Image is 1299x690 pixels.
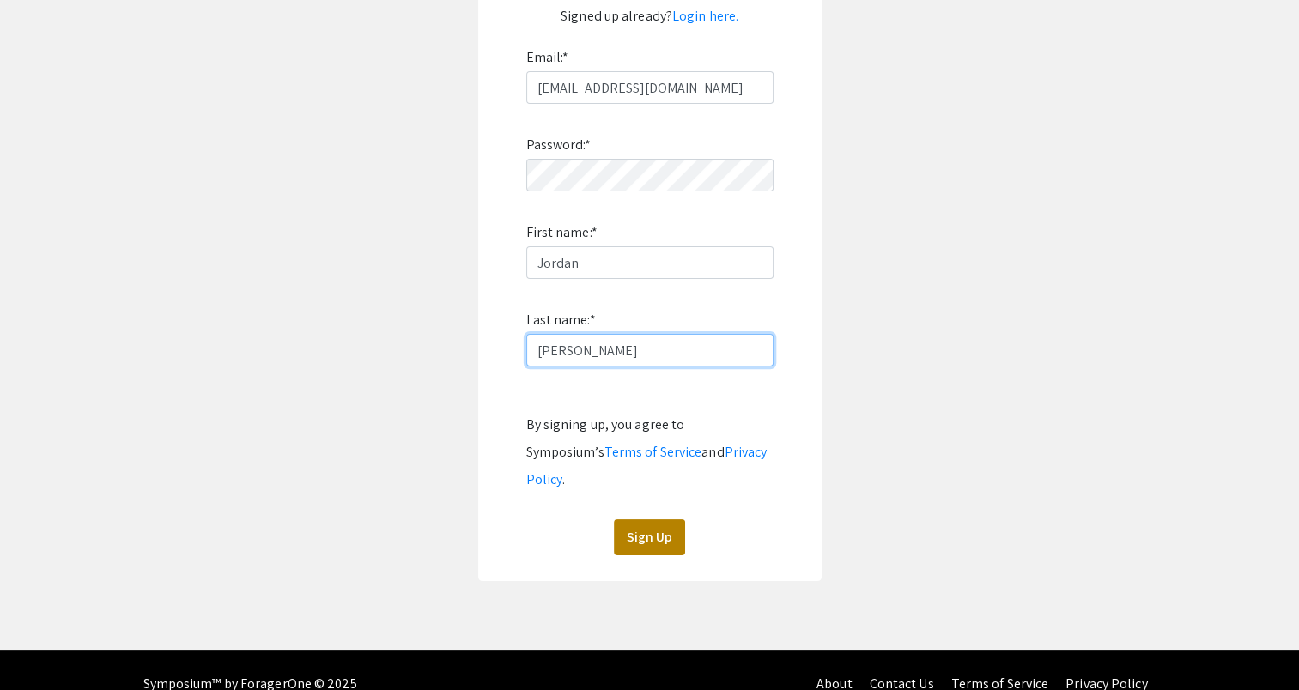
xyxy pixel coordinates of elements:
label: First name: [526,219,598,246]
a: Login here. [672,7,738,25]
div: By signing up, you agree to Symposium’s and . [526,411,774,493]
iframe: Chat [13,613,73,677]
label: Password: [526,131,592,159]
a: Terms of Service [604,443,702,461]
p: Signed up already? [495,3,804,30]
label: Email: [526,44,569,71]
label: Last name: [526,306,596,334]
button: Sign Up [614,519,685,555]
